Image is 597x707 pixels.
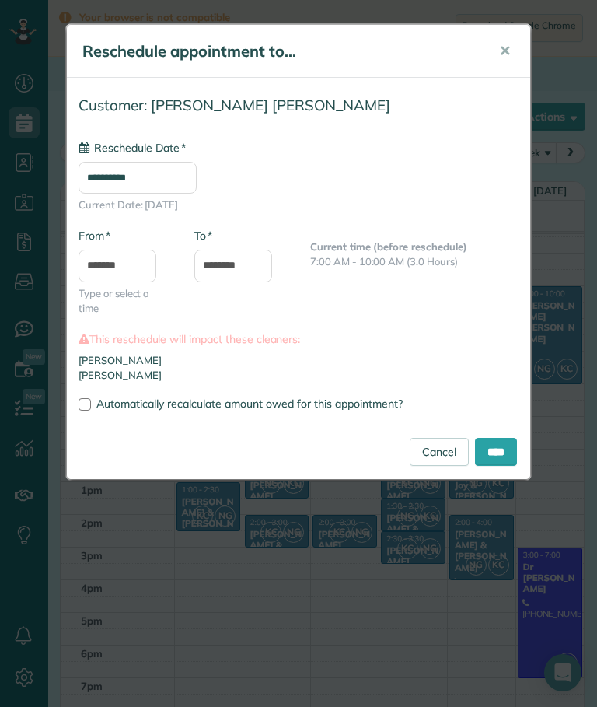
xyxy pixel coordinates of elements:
span: Automatically recalculate amount owed for this appointment? [96,397,403,411]
h5: Reschedule appointment to... [82,40,477,62]
label: Reschedule Date [79,140,186,156]
span: ✕ [499,42,511,60]
b: Current time (before reschedule) [310,240,467,253]
h4: Customer: [PERSON_NAME] [PERSON_NAME] [79,97,518,114]
label: This reschedule will impact these cleaners: [79,331,518,347]
span: Current Date: [DATE] [79,198,518,212]
label: To [194,228,212,243]
label: From [79,228,110,243]
li: [PERSON_NAME] [79,353,518,368]
span: Type or select a time [79,286,171,316]
li: [PERSON_NAME] [79,368,518,383]
a: Cancel [410,438,469,466]
p: 7:00 AM - 10:00 AM (3.0 Hours) [310,254,518,269]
